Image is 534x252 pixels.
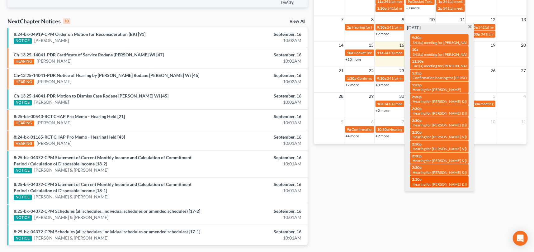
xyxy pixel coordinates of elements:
span: 26 [490,67,496,74]
span: 10:30a [377,127,389,132]
div: September, 16 [210,113,301,120]
span: 16 [399,41,405,49]
div: 10:01AM [210,120,301,126]
a: +2 more [376,134,390,138]
div: NOTICE [14,195,32,200]
span: 10 [429,16,435,23]
span: Hearing for [PERSON_NAME] & [PERSON_NAME] [413,99,494,104]
a: +2 more [345,83,359,87]
span: 2:30p [412,142,422,146]
span: 341(a) meeting for [PERSON_NAME] [443,6,503,11]
a: [PERSON_NAME] [37,120,71,126]
div: 10:02AM [210,99,301,105]
div: NOTICE [14,38,32,44]
span: 1:35p [412,71,422,75]
div: HEARING [14,59,34,64]
a: [PERSON_NAME] & [PERSON_NAME] [34,167,108,173]
div: NOTICE [14,236,32,241]
span: Hearing for [PERSON_NAME] & [PERSON_NAME] [390,127,471,132]
a: [PERSON_NAME] [37,78,71,85]
span: 3 [492,93,496,100]
span: 2:30p [412,94,422,99]
span: Confirmation hearing for [PERSON_NAME] [413,75,483,80]
span: 12:30p [468,32,480,36]
span: 19 [490,41,496,49]
div: HEARING [14,121,34,126]
span: Hearing for [PERSON_NAME] [413,87,461,92]
div: September, 16 [210,155,301,161]
span: 10 [490,118,496,126]
a: +2 more [376,31,390,36]
a: +3 more [376,83,390,87]
span: 21 [338,67,344,74]
span: 7 [340,16,344,23]
span: 341(a) meeting for [PERSON_NAME] [384,102,444,106]
span: 8 [371,16,375,23]
span: 1:35p [412,83,422,87]
div: September, 16 [210,31,301,37]
span: Hearing for [PERSON_NAME] & [PERSON_NAME] [413,135,494,139]
span: 28 [338,93,344,100]
a: +10 more [345,57,361,62]
span: 2p [347,25,351,30]
span: Hearing for [PERSON_NAME] & [PERSON_NAME] [413,170,494,175]
div: HEARING [14,141,34,147]
div: September, 16 [210,52,301,58]
span: 11a [377,50,384,55]
span: Confirmation Hearing for [PERSON_NAME] [352,127,423,132]
span: 341(a) meeting for [PERSON_NAME] [387,76,447,81]
div: 10:01AM [210,235,301,241]
a: Ch-13 25-14041-PDR Motion to Dismiss Case Rodane [PERSON_NAME] Wi [45] [14,93,168,98]
span: Confirmation hearing for [PERSON_NAME] [357,76,428,81]
a: View All [290,19,305,24]
a: [PERSON_NAME] & [PERSON_NAME] [34,235,108,241]
span: 1:30p [347,76,357,81]
div: NOTICE [14,215,32,221]
span: 20 [520,41,527,49]
span: 13 [520,16,527,23]
span: Hearing for [PERSON_NAME] & [PERSON_NAME] [413,182,494,187]
span: 29 [368,93,375,100]
div: September, 16 [210,229,301,235]
span: Hearing for [PERSON_NAME] & [PERSON_NAME] [413,146,494,151]
span: 9:30a [412,35,421,40]
a: 8:25-bk-04372-CPM Schedules (all schedules, individual schedules or amended schedules) [17-1] [14,229,200,234]
a: 8:24-bk-01165-RCT CHAP Pro Memo - Hearing Held [43] [14,134,125,140]
span: 341(a) meeting for [PERSON_NAME] [413,40,473,45]
span: 2:30p [412,177,422,182]
div: NOTICE [14,100,32,106]
span: 12 [490,16,496,23]
a: 8:24-bk-04919-CPM Order on Motion for Reconsideration (BK) [91] [14,31,145,37]
a: Ch-13 25-14041-PDR Certificate of Service Rodane [PERSON_NAME] Wi [47] [14,52,164,57]
span: 9:30a [377,25,387,30]
span: Hearing for [PERSON_NAME] [352,25,400,30]
span: 27 [520,67,527,74]
span: 22 [368,67,375,74]
a: 8:25-bk-04372-CPM Statement of Current Monthly Income and Calculation of Commitment Period / Calc... [14,155,191,166]
span: 341(a) meeting for [PERSON_NAME] [387,25,447,30]
span: 30 [399,93,405,100]
span: 11 [459,16,465,23]
a: [PERSON_NAME] [34,99,69,105]
a: [PERSON_NAME] & [PERSON_NAME] [34,194,108,200]
span: 341(a) meeting for [PERSON_NAME] [388,6,448,11]
div: 10:02AM [210,78,301,85]
span: 341(a) meeting for [PERSON_NAME] [413,64,473,68]
div: 10:02AM [210,37,301,44]
span: 1:30p [377,6,387,11]
a: [PERSON_NAME] & [PERSON_NAME] [34,214,108,221]
div: September, 16 [210,93,301,99]
span: 7 [401,118,405,126]
span: 2:30p [412,118,422,123]
span: 14 [338,41,344,49]
span: Hearing for [PERSON_NAME] & [PERSON_NAME] [413,123,494,127]
div: NextChapter Notices [7,17,70,25]
a: [PERSON_NAME] [37,58,71,64]
span: Docket Text: for [PERSON_NAME] St [PERSON_NAME] [PERSON_NAME] [354,50,473,55]
span: 10a [347,50,353,55]
div: September, 16 [210,134,301,140]
a: Ch-13 25-14041-PDR Notice of Hearing by [PERSON_NAME] Rodane [PERSON_NAME] Wi [46] [14,73,199,78]
div: 10:01AM [210,214,301,221]
div: 10:01AM [210,188,301,194]
span: 2:30p [412,130,422,135]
